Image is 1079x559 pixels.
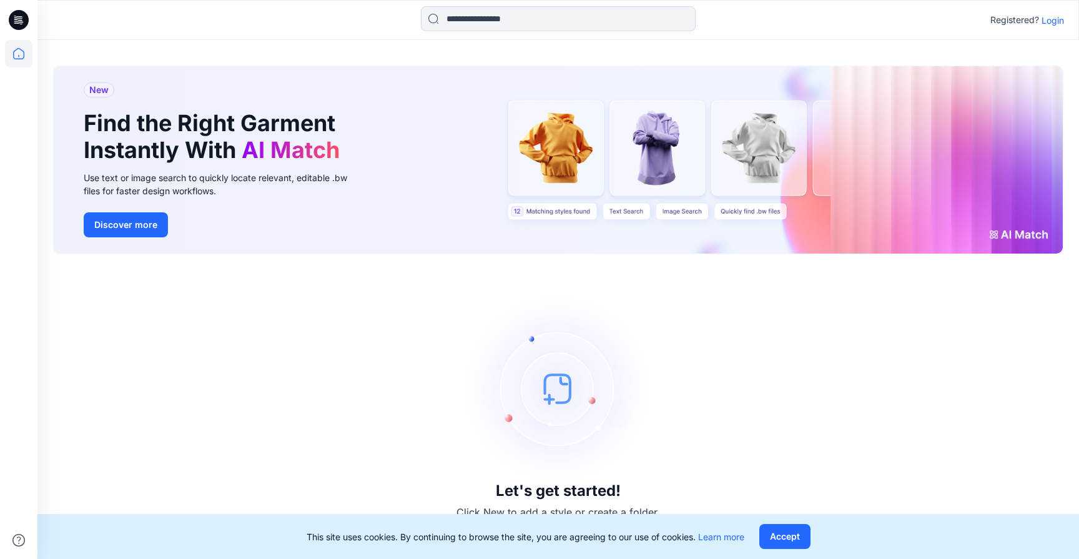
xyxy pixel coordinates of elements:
p: Login [1042,14,1064,27]
div: Use text or image search to quickly locate relevant, editable .bw files for faster design workflows. [84,171,365,197]
h3: Let's get started! [496,482,621,500]
button: Accept [759,524,810,549]
p: Registered? [990,12,1039,27]
a: Learn more [698,532,744,542]
button: Discover more [84,212,168,237]
h1: Find the Right Garment Instantly With [84,110,346,164]
p: This site uses cookies. By continuing to browse the site, you are agreeing to our use of cookies. [307,530,744,543]
img: empty-state-image.svg [465,295,652,482]
span: AI Match [242,136,340,164]
p: Click New to add a style or create a folder. [456,505,660,520]
span: New [89,82,109,97]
